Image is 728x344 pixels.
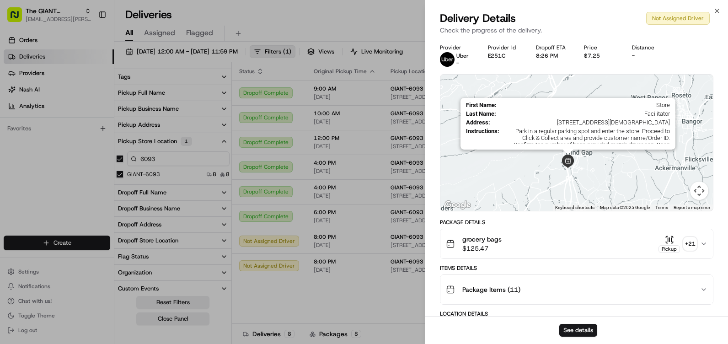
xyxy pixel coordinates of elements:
[440,52,455,67] img: profile_uber_ahold_partner.png
[684,237,696,250] div: + 21
[536,52,569,59] div: 8:26 PM
[440,26,713,35] p: Check the progress of the delivery.
[488,52,505,59] button: E251C
[466,119,490,126] span: Address :
[86,133,147,142] span: API Documentation
[9,134,16,141] div: 📗
[440,11,516,26] span: Delivery Details
[440,310,713,317] div: Location Details
[584,52,617,59] div: $7.25
[456,59,459,67] span: -
[462,235,502,244] span: grocery bags
[5,129,74,145] a: 📗Knowledge Base
[440,264,713,272] div: Items Details
[9,37,166,51] p: Welcome 👋
[440,229,713,258] button: grocery bags$125.47Pickup+21
[466,128,499,155] span: Instructions :
[584,44,617,51] div: Price
[91,155,111,162] span: Pylon
[658,235,680,253] button: Pickup
[31,97,116,104] div: We're available if you need us!
[536,44,569,51] div: Dropoff ETA
[555,204,594,211] button: Keyboard shortcuts
[9,87,26,104] img: 1736555255976-a54dd68f-1ca7-489b-9aae-adbdc363a1c4
[500,102,670,108] span: Store
[64,155,111,162] a: Powered byPylon
[690,182,708,200] button: Map camera controls
[488,44,521,51] div: Provider Id
[494,119,670,126] span: [STREET_ADDRESS][DEMOGRAPHIC_DATA]
[18,133,70,142] span: Knowledge Base
[24,59,151,69] input: Clear
[443,199,473,211] a: Open this area in Google Maps (opens a new window)
[440,219,713,226] div: Package Details
[440,44,473,51] div: Provider
[9,9,27,27] img: Nash
[600,205,650,210] span: Map data ©2025 Google
[77,134,85,141] div: 💻
[466,102,497,108] span: First Name :
[674,205,710,210] a: Report a map error
[655,205,668,210] a: Terms (opens in new tab)
[462,244,502,253] span: $125.47
[456,52,469,59] span: Uber
[443,199,473,211] img: Google
[31,87,150,97] div: Start new chat
[658,235,696,253] button: Pickup+21
[462,285,520,294] span: Package Items ( 11 )
[632,52,665,59] div: -
[658,245,680,253] div: Pickup
[155,90,166,101] button: Start new chat
[503,128,670,155] span: Park in a regular parking spot and enter the store. Proceed to Click & Collect area and provide c...
[440,275,713,304] button: Package Items (11)
[632,44,665,51] div: Distance
[500,110,670,117] span: Facilitator
[74,129,150,145] a: 💻API Documentation
[559,324,597,337] button: See details
[466,110,496,117] span: Last Name :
